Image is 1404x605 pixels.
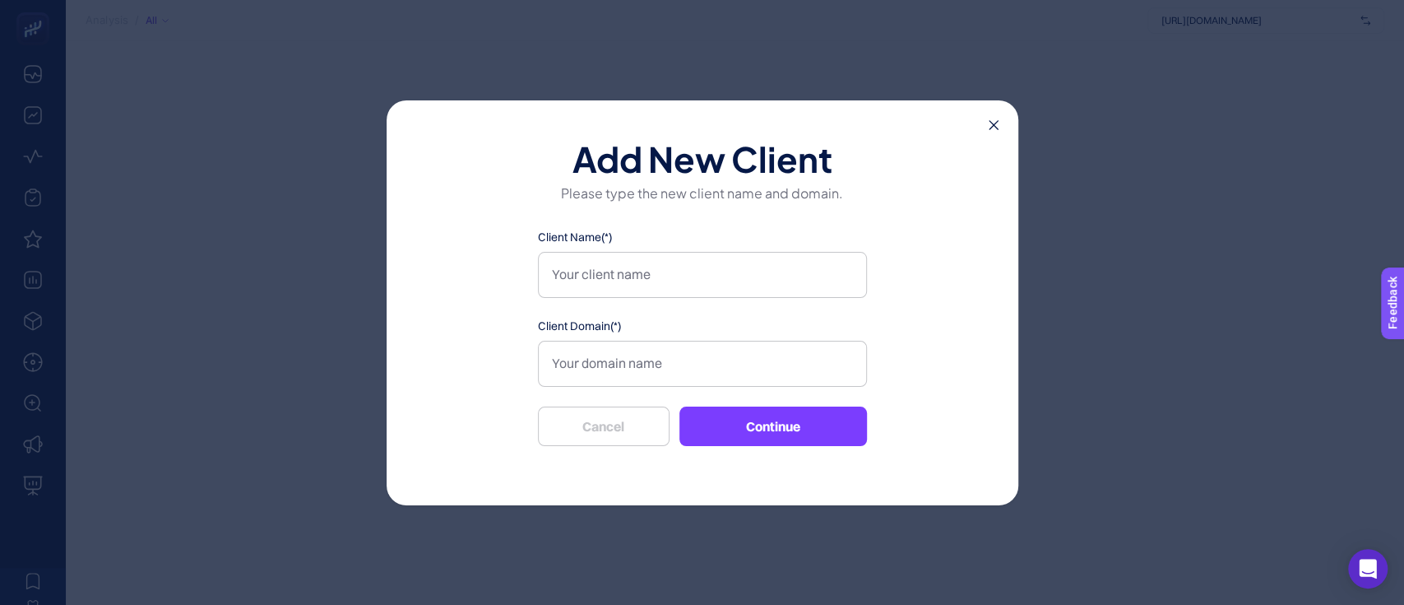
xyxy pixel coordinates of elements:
button: Continue [679,407,867,446]
label: Client Domain(*) [538,318,867,334]
input: Your client name [538,252,867,298]
label: Client Name(*) [538,229,867,245]
span: Feedback [10,5,63,18]
p: Please type the new client name and domain. [439,183,966,202]
input: Your domain name [538,341,867,387]
div: Open Intercom Messenger [1348,549,1388,589]
h1: Add New Client [439,140,966,173]
button: Cancel [538,407,670,446]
